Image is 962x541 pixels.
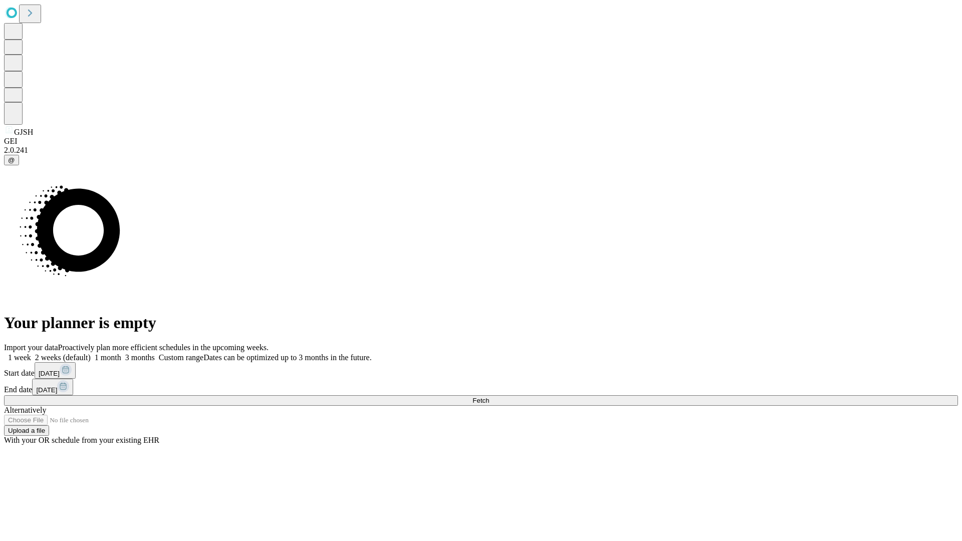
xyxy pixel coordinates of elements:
span: [DATE] [36,386,57,394]
span: 2 weeks (default) [35,353,91,362]
button: @ [4,155,19,165]
h1: Your planner is empty [4,314,958,332]
span: Custom range [159,353,203,362]
span: 3 months [125,353,155,362]
button: Fetch [4,395,958,406]
span: 1 week [8,353,31,362]
span: Proactively plan more efficient schedules in the upcoming weeks. [58,343,269,352]
span: Alternatively [4,406,46,414]
span: 1 month [95,353,121,362]
div: GEI [4,137,958,146]
div: Start date [4,362,958,379]
button: Upload a file [4,425,49,436]
div: 2.0.241 [4,146,958,155]
div: End date [4,379,958,395]
button: [DATE] [32,379,73,395]
span: Import your data [4,343,58,352]
button: [DATE] [35,362,76,379]
span: @ [8,156,15,164]
span: With your OR schedule from your existing EHR [4,436,159,444]
span: Fetch [472,397,489,404]
span: [DATE] [39,370,60,377]
span: GJSH [14,128,33,136]
span: Dates can be optimized up to 3 months in the future. [203,353,371,362]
